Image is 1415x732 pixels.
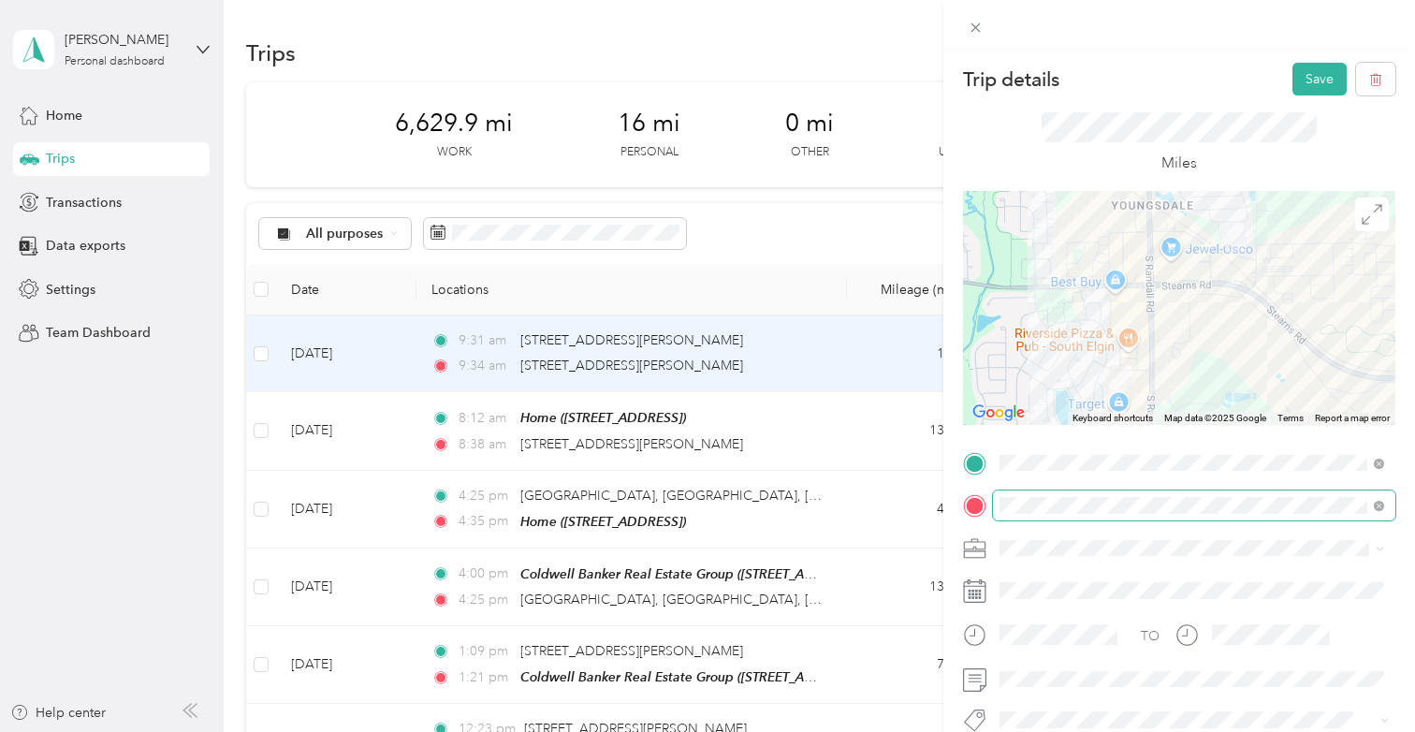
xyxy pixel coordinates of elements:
iframe: Everlance-gr Chat Button Frame [1310,627,1415,732]
div: TO [1141,626,1160,646]
a: Terms (opens in new tab) [1277,413,1304,423]
p: Miles [1161,152,1197,175]
a: Open this area in Google Maps (opens a new window) [968,401,1029,425]
button: Save [1292,63,1347,95]
span: Map data ©2025 Google [1164,413,1266,423]
a: Report a map error [1315,413,1390,423]
p: Trip details [963,66,1059,93]
img: Google [968,401,1029,425]
button: Keyboard shortcuts [1072,412,1153,425]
